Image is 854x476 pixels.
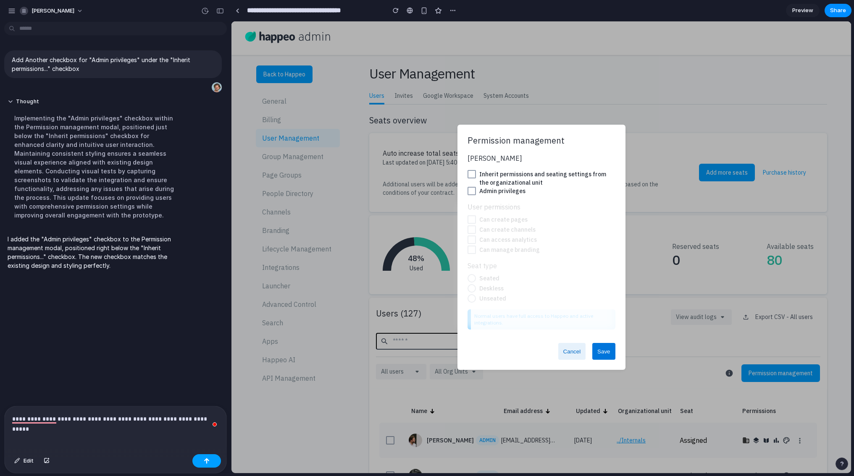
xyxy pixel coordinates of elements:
button: Edit [10,454,38,468]
span: Preview [792,6,813,15]
p: I added the "Admin privileges" checkbox to the Permission management modal, positioned right belo... [8,235,181,270]
button: [PERSON_NAME] [16,4,87,18]
span: [PERSON_NAME] [32,7,74,15]
label: Inherit permissions and seating settings from the organizational unit [248,149,384,165]
iframe: To enrich screen reader interactions, please activate Accessibility in Grammarly extension settings [231,21,851,473]
label: Admin privileges [248,165,294,174]
a: Preview [786,4,820,17]
button: Cancel [327,322,355,338]
button: Save [361,322,384,338]
div: To enrich screen reader interactions, please activate Accessibility in Grammarly extension settings [5,406,226,451]
span: Share [830,6,846,15]
p: [PERSON_NAME] [236,132,384,142]
div: Implementing the "Admin privileges" checkbox within the Permission management modal, positioned j... [8,109,181,225]
span: Edit [24,457,34,465]
button: Share [825,4,851,17]
p: Add Another checkbox for "Admin privileges" under the "Inherit permissions..." checkbox [12,55,214,73]
h2: Permission management [236,113,333,125]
